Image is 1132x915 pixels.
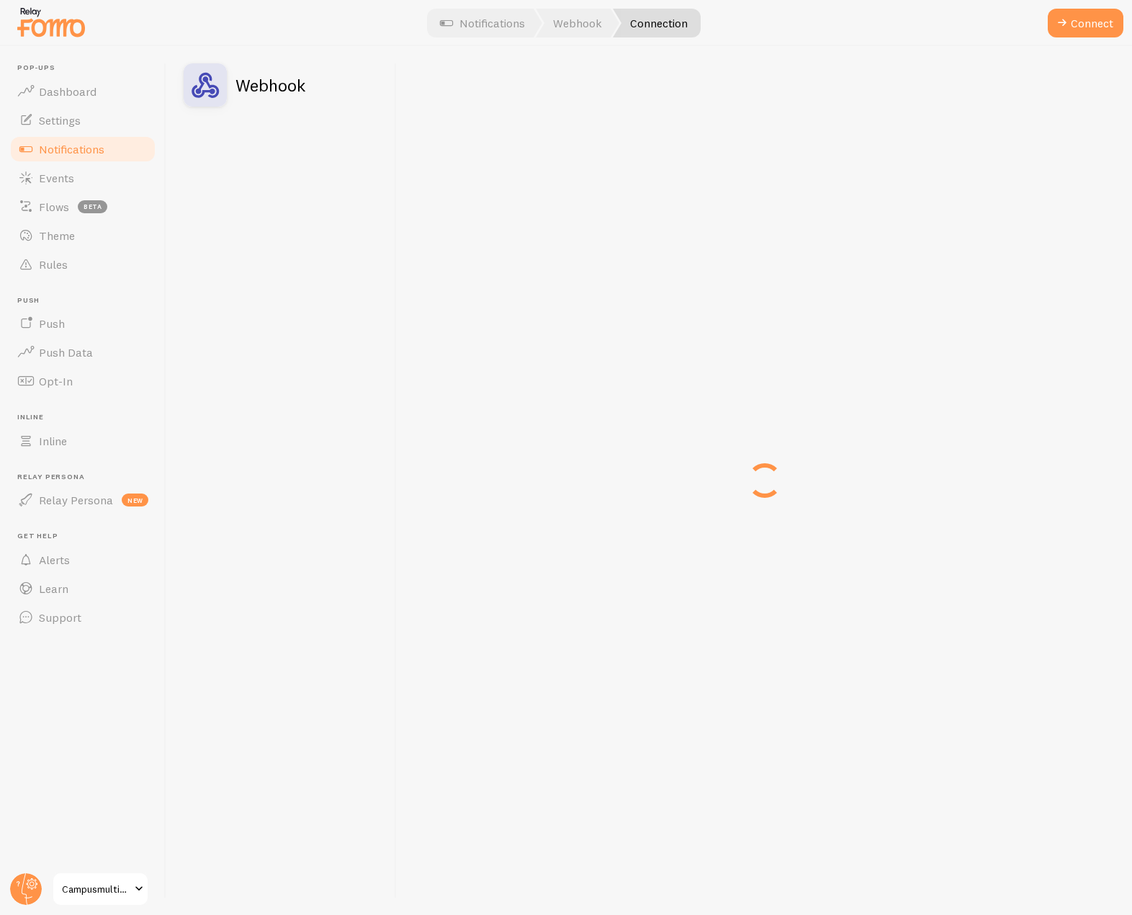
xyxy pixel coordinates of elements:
span: Dashboard [39,84,96,99]
span: Settings [39,113,81,128]
a: Settings [9,106,157,135]
span: Events [39,171,74,185]
span: Push Data [39,345,93,360]
span: new [122,494,148,506]
span: Relay Persona [39,493,113,507]
a: Events [9,164,157,192]
a: Inline [9,427,157,455]
a: Alerts [9,545,157,574]
span: Rules [39,257,68,272]
span: Pop-ups [17,63,157,73]
h2: Webhook [235,76,305,94]
img: fomo-relay-logo-orange.svg [15,4,87,40]
span: Alerts [39,553,70,567]
a: Opt-In [9,367,157,396]
a: Push [9,309,157,338]
span: Relay Persona [17,473,157,482]
a: Relay Persona new [9,486,157,514]
span: Get Help [17,532,157,541]
a: Learn [9,574,157,603]
a: Dashboard [9,77,157,106]
a: Notifications [9,135,157,164]
span: Inline [17,413,157,422]
a: Support [9,603,157,632]
span: Support [39,610,81,625]
a: Push Data [9,338,157,367]
span: Notifications [39,142,104,156]
span: Theme [39,228,75,243]
span: Push [39,316,65,331]
a: Theme [9,221,157,250]
a: Rules [9,250,157,279]
a: Campusmultimedia [52,872,149,906]
span: beta [78,200,107,213]
span: Opt-In [39,374,73,388]
span: Push [17,296,157,305]
img: fomo_icons_custom_webhook.svg [184,63,227,107]
span: Learn [39,581,68,596]
span: Inline [39,434,67,448]
span: Flows [39,200,69,214]
a: Flows beta [9,192,157,221]
span: Campusmultimedia [62,880,130,898]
